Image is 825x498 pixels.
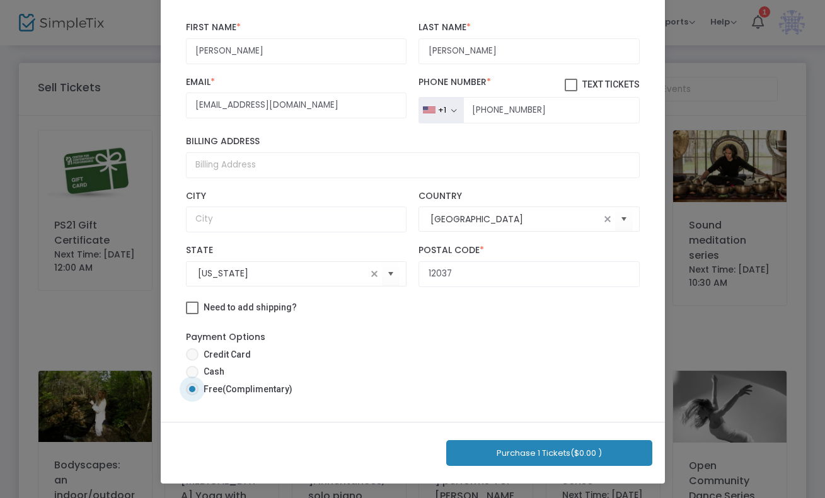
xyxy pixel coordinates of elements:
span: Need to add shipping? [204,302,297,312]
input: City [186,207,407,232]
span: clear [600,212,615,227]
span: ($0.00 ) [570,447,602,459]
input: Phone Number [463,97,639,123]
span: Cash [199,365,224,378]
button: Select [615,207,633,232]
span: clear [367,266,382,281]
input: Email [186,93,407,118]
label: Country [418,191,639,202]
label: Email [186,77,407,88]
label: Payment Options [186,331,265,344]
input: First Name [186,38,407,64]
span: (Complimentary) [222,384,292,394]
label: Phone Number [418,77,639,92]
input: Billing Address [186,152,640,178]
label: State [186,245,407,256]
input: Select Country [430,213,599,226]
input: Select State [198,267,367,280]
button: +1 [418,97,463,123]
label: First Name [186,22,407,33]
span: Free [199,383,292,396]
button: Purchase 1 Tickets($0.00 ) [446,440,652,466]
label: Billing Address [186,136,640,147]
label: City [186,191,407,202]
input: Last Name [418,38,639,64]
span: Text Tickets [582,79,640,89]
label: Last Name [418,22,639,33]
span: Credit Card [199,348,251,361]
input: Postal Code [418,261,639,287]
div: +1 [438,105,446,115]
label: Postal Code [418,245,639,256]
button: Select [382,261,400,286]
